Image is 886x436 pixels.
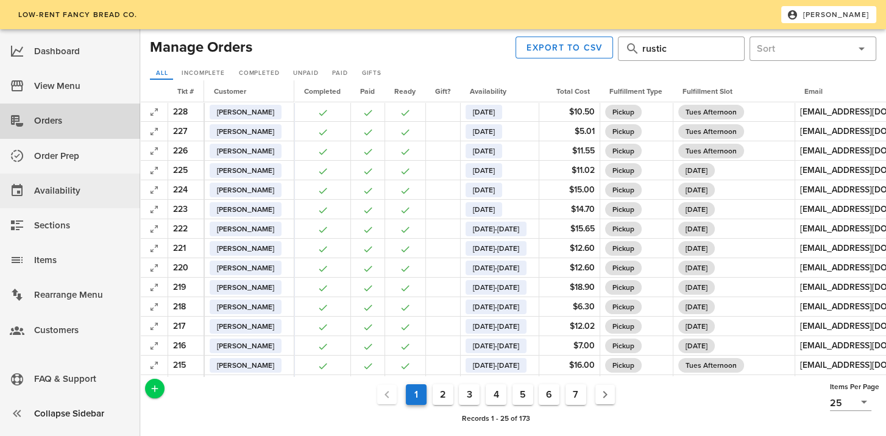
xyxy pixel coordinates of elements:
td: 225 [168,161,204,180]
td: $18.90 [539,278,600,297]
input: Sort [757,39,849,58]
span: Gift? [435,87,450,96]
span: [DATE]-[DATE] [473,319,519,334]
button: [PERSON_NAME] [781,6,876,23]
span: Pickup [612,280,634,295]
span: Pickup [612,124,634,139]
button: Expand Record [146,357,163,374]
button: Goto Page 5 [512,384,533,405]
button: Expand Record [146,104,163,121]
td: $11.02 [539,161,600,180]
span: Email [804,87,823,96]
span: Ready [394,87,416,96]
td: 222 [168,219,204,239]
button: Expand Record [146,337,163,354]
td: $15.65 [539,219,600,239]
div: FAQ & Support [34,369,130,389]
td: $6.30 [539,297,600,317]
span: [DATE] [473,124,495,139]
span: Tues Afternoon [686,124,737,139]
button: Export to CSV [516,37,613,58]
span: [DATE] [686,241,707,256]
button: Expand Record [146,123,163,140]
span: Pickup [612,183,634,197]
button: Add a New Record [145,379,165,398]
div: View Menu [34,76,130,96]
button: Expand Record [146,298,163,315]
span: [DATE] [473,144,495,158]
span: Paid [331,69,347,77]
div: Availability [34,181,130,201]
span: [PERSON_NAME] [217,124,274,139]
div: Shop Settings [34,355,130,375]
span: Completed [238,69,280,77]
button: Goto Page 4 [486,384,506,405]
th: Gift? [425,80,460,102]
div: 25 [830,395,871,410]
span: [DATE] [473,163,495,178]
button: Expand Record [146,318,163,335]
span: Pickup [612,144,634,158]
a: Completed [233,68,285,80]
button: Goto Page 6 [539,384,559,405]
span: [DATE] [686,300,707,314]
span: Tues Afternoon [686,105,737,119]
button: Expand Record [146,259,163,276]
span: Pickup [612,300,634,314]
span: [PERSON_NAME] [217,339,274,353]
span: [PERSON_NAME] [217,241,274,256]
span: Pickup [612,163,634,178]
span: Fulfillment Type [609,87,662,96]
a: Paid [327,68,353,80]
td: 223 [168,200,204,219]
td: $7.00 [539,336,600,356]
td: 220 [168,258,204,278]
button: Expand Record [146,240,163,257]
span: [DATE] [686,319,707,334]
th: Ready [385,80,425,102]
td: 221 [168,239,204,258]
div: Items [34,250,130,270]
span: Fulfillment Slot [682,87,732,96]
button: prepend icon [625,41,640,56]
th: Customer [204,80,294,102]
td: $15.00 [539,180,600,200]
th: Availability [460,80,539,102]
span: [DATE] [686,163,707,178]
div: Sections [34,216,130,236]
span: Customer [214,87,246,96]
span: [PERSON_NAME] [217,300,274,314]
span: Tues Afternoon [686,144,737,158]
span: Total Cost [556,87,590,96]
button: Next page [595,385,615,404]
span: [PERSON_NAME] [217,280,274,295]
button: Expand Record [146,220,163,237]
div: Dashboard [34,41,130,62]
span: [DATE]-[DATE] [473,241,519,256]
a: Unpaid [288,68,324,80]
a: All [150,68,173,80]
span: [DATE] [473,105,495,119]
a: low-rent fancy bread co. [10,6,145,23]
td: $10.50 [539,102,600,122]
span: Pickup [612,105,634,119]
span: [PERSON_NAME] [217,163,274,178]
button: Expand Record [146,181,163,199]
button: Goto Page 7 [565,384,586,405]
span: [PERSON_NAME] [217,358,274,373]
span: [DATE] [686,339,707,353]
td: 228 [168,102,204,122]
span: [PERSON_NAME] [217,261,274,275]
td: 217 [168,317,204,336]
button: Expand Record [146,142,163,160]
div: Rearrange Menu [34,285,130,305]
td: 214 [168,375,204,395]
span: [PERSON_NAME] [217,222,274,236]
div: 25 [830,398,842,409]
button: Expand Record [146,162,163,179]
div: Order Prep [34,146,130,166]
button: Goto Page 2 [433,384,453,405]
td: 227 [168,122,204,141]
td: $12.02 [539,317,600,336]
span: Unpaid [292,69,318,77]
